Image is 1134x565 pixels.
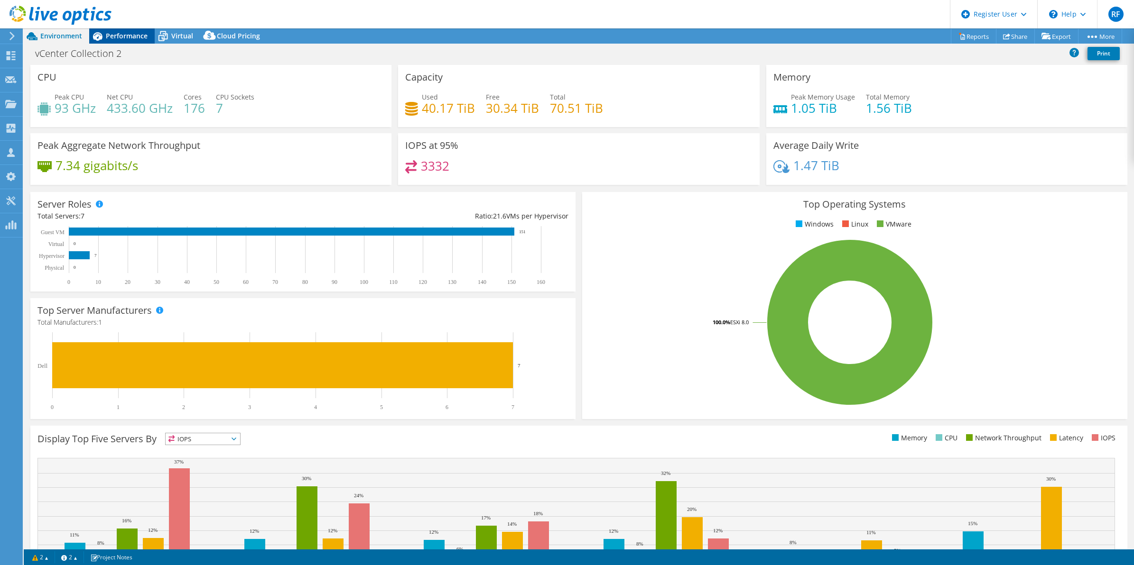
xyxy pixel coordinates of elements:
[790,539,797,545] text: 8%
[125,279,130,285] text: 20
[933,433,957,443] li: CPU
[636,541,643,547] text: 8%
[55,103,96,113] h4: 93 GHz
[481,515,491,520] text: 17%
[421,161,449,171] h4: 3332
[518,363,521,368] text: 7
[360,279,368,285] text: 100
[303,211,568,221] div: Ratio: VMs per Hypervisor
[550,103,603,113] h4: 70.51 TiB
[70,532,79,538] text: 11%
[37,199,92,210] h3: Server Roles
[166,433,240,445] span: IOPS
[214,279,219,285] text: 50
[866,103,912,113] h4: 1.56 TiB
[332,279,337,285] text: 90
[184,92,202,101] span: Cores
[314,404,317,410] text: 4
[964,433,1041,443] li: Network Throughput
[537,279,545,285] text: 160
[380,404,383,410] text: 5
[951,29,996,44] a: Reports
[98,318,102,327] span: 1
[405,72,443,82] h3: Capacity
[550,92,566,101] span: Total
[866,529,876,535] text: 11%
[418,279,427,285] text: 120
[37,363,47,369] text: Dell
[1078,29,1122,44] a: More
[791,92,855,101] span: Peak Memory Usage
[37,317,568,328] h4: Total Manufacturers:
[840,219,868,229] li: Linux
[40,31,82,40] span: Environment
[95,279,101,285] text: 10
[37,72,56,82] h3: CPU
[39,253,65,259] text: Hypervisor
[507,279,516,285] text: 150
[730,319,749,326] tspan: ESXi 8.0
[1034,29,1078,44] a: Export
[277,548,284,554] text: 5%
[184,103,205,113] h4: 176
[174,459,184,465] text: 37%
[968,520,977,526] text: 15%
[55,92,84,101] span: Peak CPU
[422,92,438,101] span: Used
[429,529,438,535] text: 12%
[793,160,839,171] h4: 1.47 TiB
[405,140,458,151] h3: IOPS at 95%
[1089,433,1115,443] li: IOPS
[713,528,723,533] text: 12%
[486,92,500,101] span: Free
[84,551,139,563] a: Project Notes
[511,404,514,410] text: 7
[302,475,311,481] text: 30%
[250,528,259,534] text: 12%
[996,29,1035,44] a: Share
[791,103,855,113] h4: 1.05 TiB
[67,279,70,285] text: 0
[107,103,173,113] h4: 433.60 GHz
[302,279,308,285] text: 80
[216,103,254,113] h4: 7
[155,279,160,285] text: 30
[493,211,506,220] span: 21.6
[74,265,76,270] text: 0
[182,404,185,410] text: 2
[1048,433,1083,443] li: Latency
[478,279,486,285] text: 140
[773,140,859,151] h3: Average Daily Write
[37,305,152,316] h3: Top Server Manufacturers
[51,404,54,410] text: 0
[45,264,64,271] text: Physical
[107,92,133,101] span: Net CPU
[890,433,927,443] li: Memory
[354,492,363,498] text: 24%
[74,241,76,246] text: 0
[37,140,200,151] h3: Peak Aggregate Network Throughput
[446,404,448,410] text: 6
[97,540,104,546] text: 8%
[56,160,138,171] h4: 7.34 gigabits/s
[148,527,158,533] text: 12%
[216,92,254,101] span: CPU Sockets
[1108,7,1124,22] span: RF
[55,551,84,563] a: 2
[328,528,337,533] text: 12%
[184,279,190,285] text: 40
[1049,10,1058,18] svg: \n
[1046,476,1056,482] text: 30%
[81,211,84,220] span: 7
[94,253,97,258] text: 7
[41,229,65,236] text: Guest VM
[448,279,456,285] text: 130
[272,279,278,285] text: 70
[874,219,911,229] li: VMware
[609,528,618,534] text: 12%
[519,229,526,234] text: 151
[26,551,55,563] a: 2
[106,31,148,40] span: Performance
[422,103,475,113] h4: 40.17 TiB
[713,319,730,326] tspan: 100.0%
